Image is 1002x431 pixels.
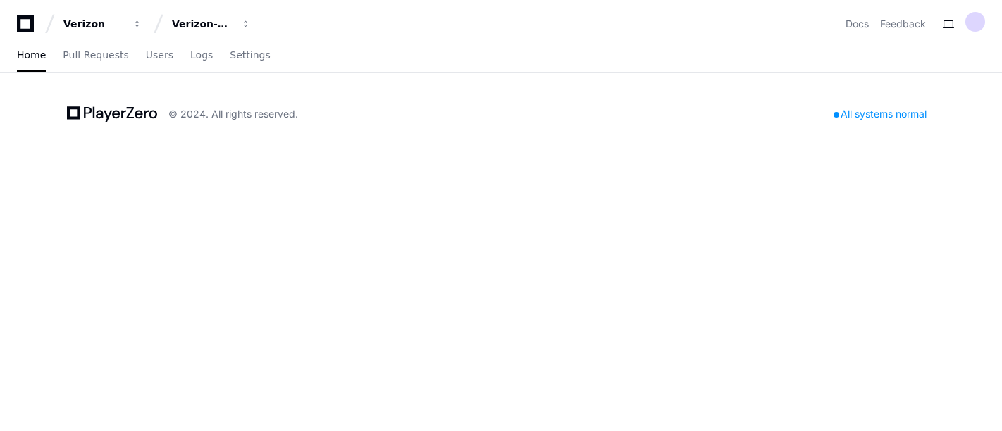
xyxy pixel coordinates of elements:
button: Verizon [58,11,148,37]
a: Pull Requests [63,39,128,72]
span: Users [146,51,173,59]
span: Pull Requests [63,51,128,59]
div: © 2024. All rights reserved. [168,107,298,121]
div: Verizon [63,17,124,31]
a: Settings [230,39,270,72]
button: Feedback [880,17,926,31]
span: Settings [230,51,270,59]
a: Docs [846,17,869,31]
span: Logs [190,51,213,59]
a: Users [146,39,173,72]
a: Logs [190,39,213,72]
button: Verizon-Clarify-Order-Management [166,11,256,37]
span: Home [17,51,46,59]
div: Verizon-Clarify-Order-Management [172,17,233,31]
a: Home [17,39,46,72]
div: All systems normal [825,104,935,124]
